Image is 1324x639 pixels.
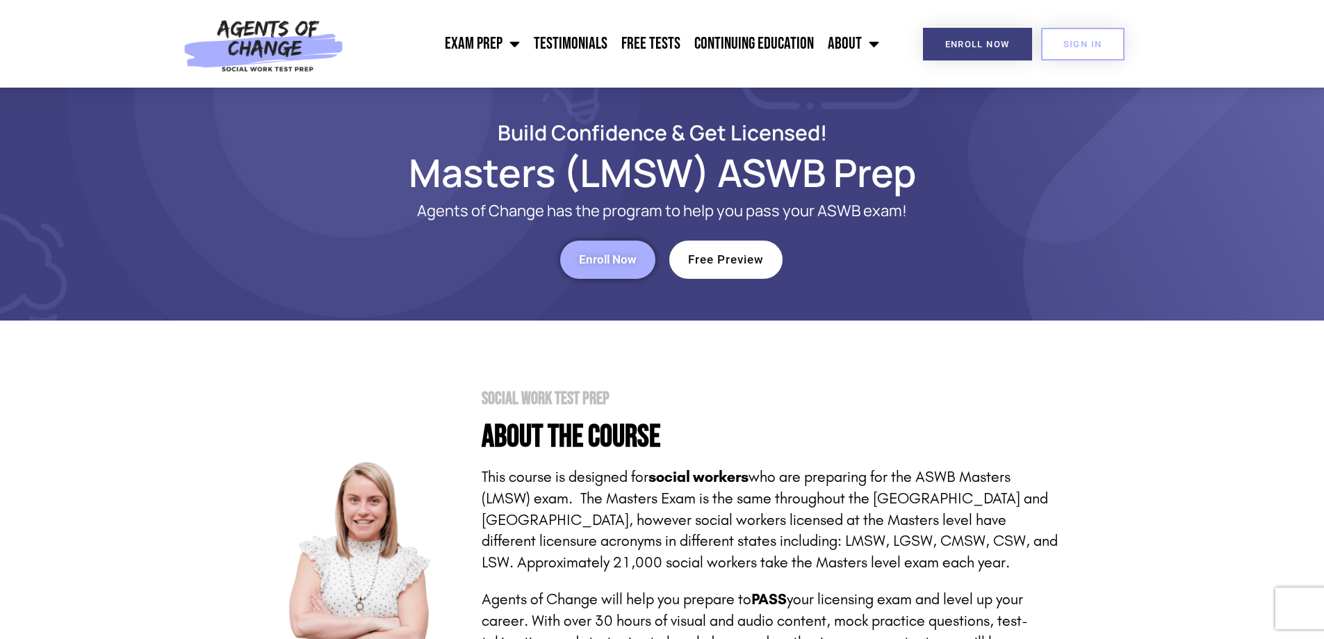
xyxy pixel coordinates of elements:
nav: Menu [351,26,886,61]
h1: Masters (LMSW) ASWB Prep [266,156,1059,188]
a: Continuing Education [687,26,821,61]
h4: About the Course [482,421,1059,453]
a: Exam Prep [438,26,527,61]
span: Enroll Now [579,254,637,266]
span: SIGN IN [1063,40,1102,49]
a: SIGN IN [1041,28,1125,60]
p: Agents of Change has the program to help you pass your ASWB exam! [322,202,1003,220]
strong: PASS [751,590,787,608]
p: This course is designed for who are preparing for the ASWB Masters (LMSW) exam. The Masters Exam ... [482,467,1059,574]
strong: social workers [648,468,749,486]
a: Enroll Now [560,241,655,279]
a: About [821,26,886,61]
a: Testimonials [527,26,614,61]
span: Free Preview [688,254,764,266]
span: Enroll Now [945,40,1010,49]
a: Free Tests [614,26,687,61]
a: Free Preview [669,241,783,279]
h2: Social Work Test Prep [482,390,1059,407]
h2: Build Confidence & Get Licensed! [266,122,1059,143]
a: Enroll Now [923,28,1032,60]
